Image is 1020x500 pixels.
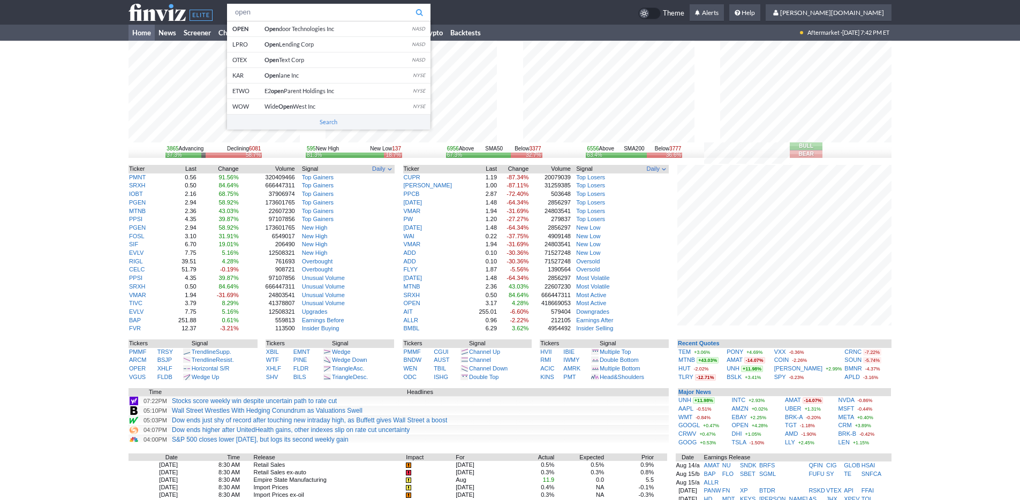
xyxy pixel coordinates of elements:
a: AUST [434,357,449,363]
a: CRNC [844,349,862,355]
a: TBIL [434,365,446,372]
a: Alerts [690,4,724,21]
a: RSKD [809,487,825,494]
a: Charts [215,25,243,41]
a: BSLK [727,374,742,380]
a: Home [129,25,155,41]
span: Signal [576,165,593,173]
td: 320409466 [239,173,296,182]
a: UBER [785,405,802,412]
a: TGT [785,422,797,428]
div: New High [307,145,339,153]
a: TSLA [732,439,746,445]
a: BRFS [759,462,775,468]
div: 36.6% [666,153,681,157]
a: ADD [404,258,416,264]
a: SNDK [740,462,757,468]
td: 0.56 [162,173,197,182]
a: VGUS [129,374,146,380]
a: IWMY [563,357,579,363]
b: Open [265,41,279,48]
a: New High [302,233,328,239]
a: OPER [129,365,146,372]
a: Search [227,115,430,130]
a: ISHG [434,374,448,380]
span: 137 [392,146,401,151]
div: SMA50 [446,145,542,153]
th: Last [162,165,197,173]
a: SGML [759,471,776,477]
span: Daily [372,165,385,173]
a: MSFT [838,405,855,412]
a: PMNT [129,174,146,180]
a: TrendlineSupp. [192,349,231,355]
a: UNH [678,397,691,403]
div: Above [447,145,474,153]
div: SMA200 [586,145,682,153]
b: Open [265,25,279,32]
td: KAR [227,68,265,84]
b: OPEN [232,25,248,32]
a: BAP [129,317,141,323]
a: Dow ends just shy of record after touching new intraday high, as Buffett gives Wall Street a boost [172,416,447,424]
a: Wall Street Wrestles With Hedging Conundrum as Valuations Swell [172,407,362,414]
a: SIF [129,241,138,247]
a: Oversold [576,266,600,272]
span: 6556 [587,146,599,151]
td: 1.19 [471,173,497,182]
a: BMBL [404,325,420,331]
a: Recent Quotes [678,340,720,346]
a: VTEX [826,487,842,494]
a: NU [722,462,731,468]
a: MTNB [678,357,695,363]
a: WTF [266,357,279,363]
a: Aug 15/b [676,471,700,477]
a: HUT [678,365,690,372]
span: Aftermarket · [807,25,842,41]
a: Theme [638,7,684,19]
a: TLRY [678,374,693,380]
span: 6081 [249,146,261,151]
a: FLYY [404,266,418,272]
a: Earnings After [576,317,613,323]
a: SRXH [404,292,420,298]
a: APLD [844,374,860,380]
a: Help [729,4,760,21]
a: ODC [403,374,416,380]
div: New Low [370,145,401,153]
td: Text Corp [265,52,395,68]
div: 32.7% [526,153,541,157]
a: FOSL [129,233,145,239]
button: Signals interval [646,165,668,173]
a: GLOB [844,462,860,468]
td: ETWO [227,84,265,99]
div: 58.7% [246,153,261,157]
a: TIVC [129,300,142,306]
a: BAP [704,471,716,477]
a: Crypto [418,25,447,41]
a: AMD [785,430,798,437]
a: New Low [576,233,600,239]
td: OTEX [227,52,265,68]
td: NYSE [395,99,430,115]
a: Multiple Top [600,349,631,355]
a: CRM [838,422,852,428]
span: Daily [647,165,660,173]
a: XP [740,487,748,494]
a: DHI [732,430,742,437]
a: New High [302,241,328,247]
a: AMZN [732,405,749,412]
a: TriangleDesc. [332,374,368,380]
td: WOW [227,99,265,115]
a: Top Losers [576,208,605,214]
a: FFAI [862,487,874,494]
a: IOBT [129,191,143,197]
a: VMAR [129,292,146,298]
td: E2 Parent Holdings Inc [265,84,395,99]
th: Ticker [403,165,471,173]
a: Earnings Before [302,317,344,323]
a: Backtests [447,25,485,41]
a: EVLV [129,249,143,256]
a: PMMF [129,349,146,355]
a: AMAT [727,357,743,363]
